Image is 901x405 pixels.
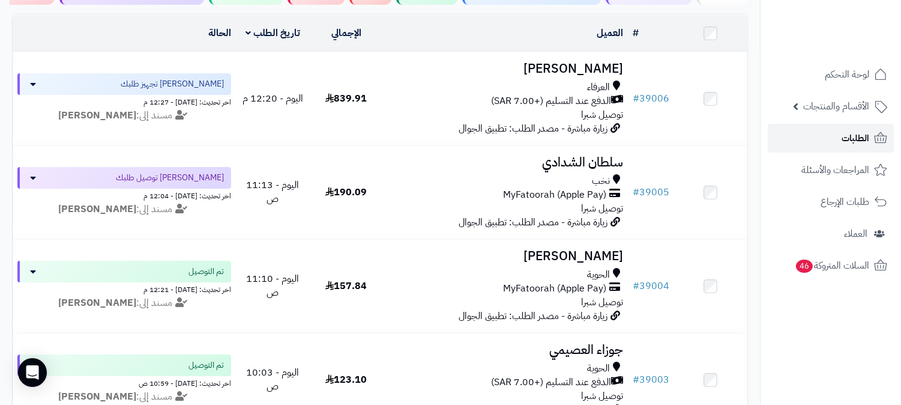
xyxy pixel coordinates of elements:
strong: [PERSON_NAME] [58,389,136,404]
span: زيارة مباشرة - مصدر الطلب: تطبيق الجوال [459,121,607,136]
div: مسند إلى: [8,109,240,123]
span: توصيل شبرا [581,389,623,403]
a: الطلبات [768,124,894,153]
div: Open Intercom Messenger [18,358,47,387]
h3: سلطان الشدادي [388,156,623,169]
div: اخر تحديث: [DATE] - 12:21 م [17,282,231,295]
a: #39004 [633,279,669,293]
span: تم التوصيل [188,359,224,371]
span: اليوم - 12:20 م [243,91,303,106]
span: MyFatoorah (Apple Pay) [503,188,606,202]
span: زيارة مباشرة - مصدر الطلب: تطبيق الجوال [459,309,607,323]
span: توصيل شبرا [581,295,623,309]
a: المراجعات والأسئلة [768,156,894,184]
span: الأقسام والمنتجات [803,98,869,115]
span: 839.91 [325,91,367,106]
strong: [PERSON_NAME] [58,202,136,216]
span: طلبات الإرجاع [821,193,869,210]
span: [PERSON_NAME] تجهيز طلبك [121,78,224,90]
span: اليوم - 11:10 ص [246,272,299,300]
span: توصيل شبرا [581,108,623,122]
a: الحالة [208,26,231,40]
a: # [633,26,639,40]
span: العملاء [844,225,867,242]
a: لوحة التحكم [768,60,894,89]
h3: [PERSON_NAME] [388,62,623,76]
span: نخب [592,174,610,188]
span: السلات المتروكة [795,257,869,274]
a: الإجمالي [331,26,361,40]
span: الحوية [587,268,610,282]
a: #39006 [633,91,669,106]
div: اخر تحديث: [DATE] - 10:59 ص [17,376,231,389]
div: مسند إلى: [8,296,240,310]
strong: [PERSON_NAME] [58,296,136,310]
a: #39003 [633,373,669,387]
span: العرفاء [587,81,610,94]
a: طلبات الإرجاع [768,187,894,216]
a: العملاء [768,219,894,248]
span: # [633,91,639,106]
a: #39005 [633,185,669,199]
span: اليوم - 10:03 ص [246,365,299,394]
span: اليوم - 11:13 ص [246,178,299,206]
span: 123.10 [325,373,367,387]
span: MyFatoorah (Apple Pay) [503,282,606,296]
span: الدفع عند التسليم (+7.00 SAR) [491,376,611,389]
span: زيارة مباشرة - مصدر الطلب: تطبيق الجوال [459,215,607,230]
span: 190.09 [325,185,367,199]
span: الطلبات [842,130,869,147]
a: العميل [597,26,623,40]
span: [PERSON_NAME] توصيل طلبك [116,172,224,184]
div: مسند إلى: [8,390,240,404]
span: # [633,279,639,293]
span: # [633,185,639,199]
div: اخر تحديث: [DATE] - 12:04 م [17,189,231,201]
span: الحوية [587,362,610,376]
div: مسند إلى: [8,202,240,216]
div: اخر تحديث: [DATE] - 12:27 م [17,95,231,108]
span: المراجعات والأسئلة [801,162,869,178]
span: 46 [796,260,813,273]
a: السلات المتروكة46 [768,251,894,280]
h3: [PERSON_NAME] [388,249,623,263]
span: 157.84 [325,279,367,293]
span: لوحة التحكم [825,66,869,83]
a: تاريخ الطلب [246,26,300,40]
span: # [633,373,639,387]
h3: جوزاء العصيمي [388,343,623,357]
strong: [PERSON_NAME] [58,108,136,123]
span: تم التوصيل [188,266,224,278]
span: الدفع عند التسليم (+7.00 SAR) [491,94,611,108]
span: توصيل شبرا [581,201,623,216]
